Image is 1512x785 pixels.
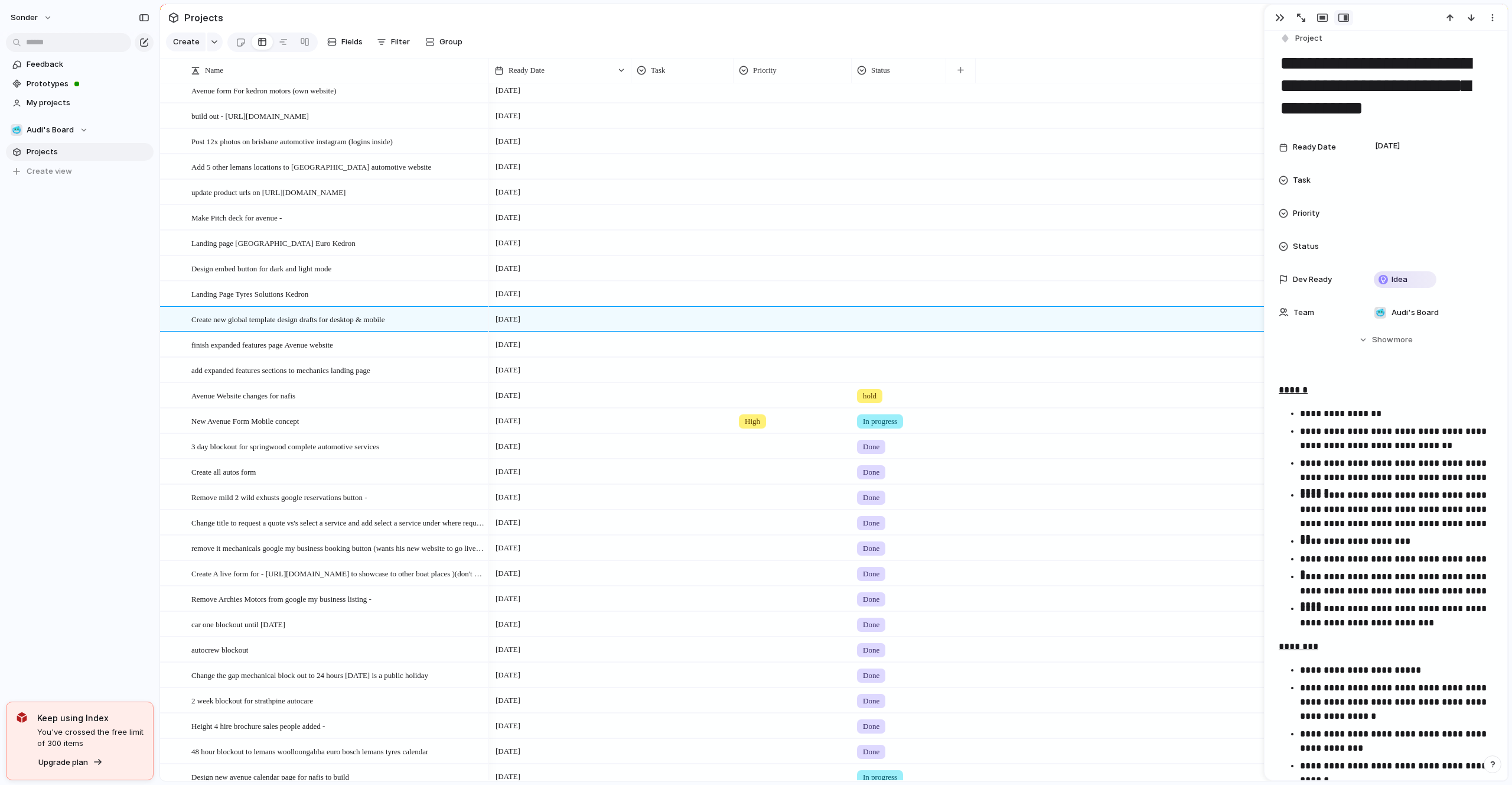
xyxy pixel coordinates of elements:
span: Done [863,746,879,758]
button: sonder [5,8,58,27]
span: 3 day blockout for springwood complete automotive services [191,439,379,453]
a: Prototypes [6,75,154,93]
span: Show [1372,334,1393,346]
span: [DATE] [493,363,523,377]
span: Priority [753,64,777,76]
span: Done [863,644,879,656]
span: Projects [182,7,226,28]
span: Priority [1293,207,1319,219]
span: add expanded features sections to mechanics landing page [191,363,370,377]
span: Feedback [27,59,149,70]
span: Remove mild 2 wild exhusts google reservations button - [191,490,367,504]
span: [DATE] [493,770,523,784]
span: Done [863,441,879,453]
span: Ready Date [509,64,545,76]
span: autocrew blockout [191,643,248,656]
a: Feedback [6,56,154,73]
span: sonder [11,12,38,24]
span: [DATE] [1372,139,1403,153]
span: Done [863,670,879,682]
span: remove it mechanicals google my business booking button (wants his new website to go live first) [191,541,485,554]
span: [DATE] [493,693,523,708]
span: Done [863,593,879,605]
span: [DATE] [493,287,523,301]
span: Project [1295,33,1322,44]
button: Group [419,33,468,51]
span: [DATE] [493,388,523,403]
span: Upgrade plan [38,757,88,768]
span: Idea [1392,274,1407,286]
button: Upgrade plan [35,754,106,771]
span: [DATE] [493,109,523,123]
span: High [745,416,760,427]
span: Status [1293,241,1319,252]
span: Done [863,568,879,580]
span: Height 4 hire brochure sales people added - [191,719,325,732]
span: Task [651,64,665,76]
span: update product urls on [URL][DOMAIN_NAME] [191,185,346,199]
span: Ready Date [1293,141,1336,153]
span: Add 5 other lemans locations to [GEOGRAPHIC_DATA] automotive website [191,160,431,173]
span: Audi's Board [1392,307,1439,319]
span: In progress [863,416,897,427]
span: Keep using Index [37,712,144,724]
span: [DATE] [493,83,523,98]
span: Status [871,64,890,76]
span: finish expanded features page Avenue website [191,338,333,351]
span: [DATE] [493,261,523,275]
span: [DATE] [493,617,523,631]
span: Prototypes [27,78,149,90]
span: Create view [27,166,72,177]
span: [DATE] [493,643,523,657]
span: [DATE] [493,312,523,326]
button: Create [166,33,206,51]
a: My projects [6,94,154,112]
span: [DATE] [493,236,523,250]
span: [DATE] [493,414,523,428]
span: [DATE] [493,744,523,758]
span: car one blockout until [DATE] [191,617,285,631]
span: Done [863,517,879,529]
span: You've crossed the free limit of 300 items [37,726,144,750]
span: New Avenue Form Mobile concept [191,414,299,427]
span: [DATE] [493,185,523,199]
button: Fields [322,33,367,51]
span: [DATE] [493,160,523,174]
span: [DATE] [493,465,523,479]
span: Change title to request a quote vs's select a service and add select a service under where reques... [191,515,485,529]
span: [DATE] [493,541,523,555]
a: Projects [6,143,154,161]
span: Create new global template design drafts for desktop & mobile [191,312,384,326]
div: 🥶 [11,124,22,136]
span: Done [863,543,879,554]
span: [DATE] [493,668,523,682]
span: [DATE] [493,338,523,352]
span: Landing page [GEOGRAPHIC_DATA] Euro Kedron [191,236,356,249]
span: [DATE] [493,592,523,606]
span: Landing Page Tyres Solutions Kedron [191,287,308,300]
span: Avenue form For kedron motors (own website) [191,83,336,97]
button: 🥶Audi's Board [6,121,154,139]
span: Make Pitch deck for avenue - [191,210,282,224]
span: Design embed button for dark and light mode [191,261,331,275]
span: 48 hour blockout to lemans woolloongabba euro bosch lemans tyres calendar [191,744,428,758]
span: Filter [391,36,410,48]
span: Done [863,619,879,631]
button: Filter [372,33,415,51]
span: In progress [863,771,897,783]
span: Dev Ready [1293,274,1332,286]
button: Project [1278,30,1326,47]
span: [DATE] [493,210,523,225]
span: Name [205,64,223,76]
span: [DATE] [493,490,523,504]
span: Fields [341,36,363,48]
span: Done [863,466,879,478]
span: Create [173,36,200,48]
span: [DATE] [493,439,523,453]
span: [DATE] [493,515,523,530]
span: Done [863,492,879,504]
span: Done [863,721,879,732]
span: Audi's Board [27,124,74,136]
span: Avenue Website changes for nafis [191,388,295,402]
span: 2 week blockout for strathpine autocare [191,693,313,707]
